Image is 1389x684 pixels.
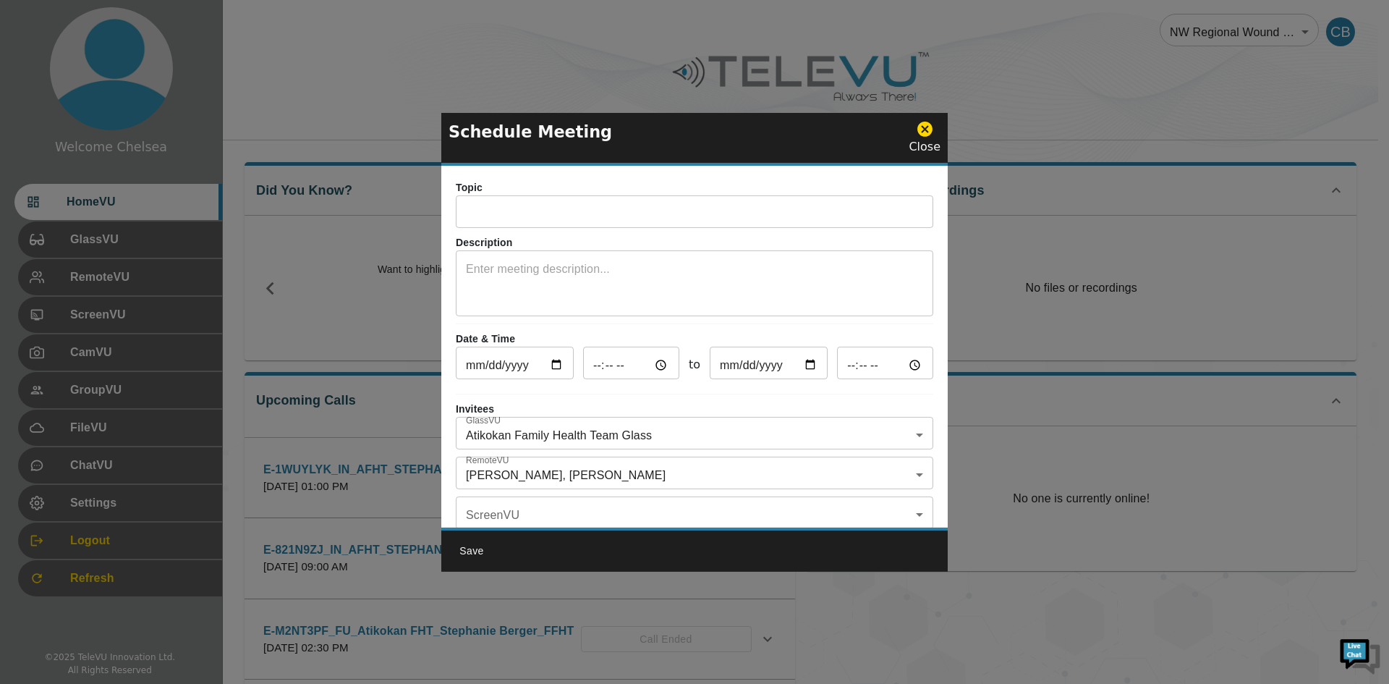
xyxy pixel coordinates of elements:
[909,120,940,156] div: Close
[75,76,243,95] div: Chat with us now
[1338,633,1382,677] img: Chat Widget
[456,180,933,195] p: Topic
[449,119,612,144] p: Schedule Meeting
[456,235,933,250] p: Description
[456,332,933,347] p: Date & Time
[449,538,495,565] button: Save
[7,395,276,446] textarea: Type your message and hit 'Enter'
[237,7,272,42] div: Minimize live chat window
[456,421,933,449] div: Atikokan Family Health Team Glass
[456,460,933,489] div: [PERSON_NAME], [PERSON_NAME]
[689,356,700,373] span: to
[456,500,933,529] div: ​
[25,67,61,104] img: d_736959983_company_1615157101543_736959983
[456,402,933,417] p: Invitees
[84,182,200,329] span: We're online!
